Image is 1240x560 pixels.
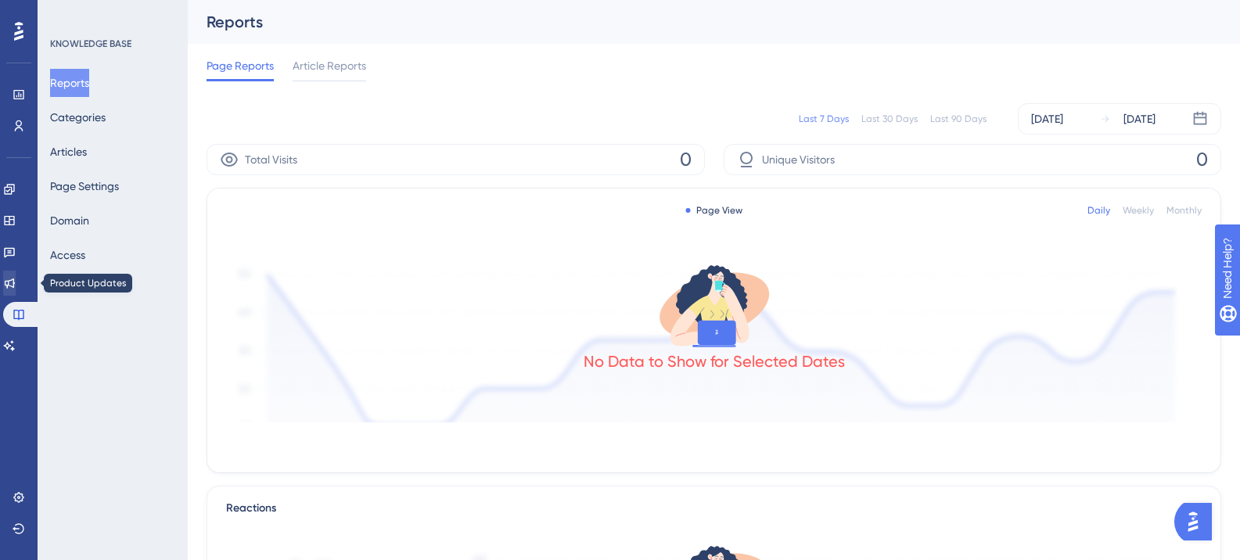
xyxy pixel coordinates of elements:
[799,113,849,125] div: Last 7 Days
[685,204,742,217] div: Page View
[293,56,366,75] span: Article Reports
[584,350,845,372] div: No Data to Show for Selected Dates
[207,11,1182,33] div: Reports
[207,56,274,75] span: Page Reports
[930,113,987,125] div: Last 90 Days
[50,69,89,97] button: Reports
[50,138,87,166] button: Articles
[245,150,297,169] span: Total Visits
[50,241,85,269] button: Access
[861,113,918,125] div: Last 30 Days
[226,499,1202,518] div: Reactions
[1123,109,1156,128] div: [DATE]
[1123,204,1154,217] div: Weekly
[50,206,89,235] button: Domain
[50,103,106,131] button: Categories
[680,147,692,172] span: 0
[37,4,98,23] span: Need Help?
[1174,498,1221,545] iframe: UserGuiding AI Assistant Launcher
[50,172,119,200] button: Page Settings
[1087,204,1110,217] div: Daily
[1031,109,1063,128] div: [DATE]
[1196,147,1208,172] span: 0
[1166,204,1202,217] div: Monthly
[50,38,131,50] div: KNOWLEDGE BASE
[762,150,835,169] span: Unique Visitors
